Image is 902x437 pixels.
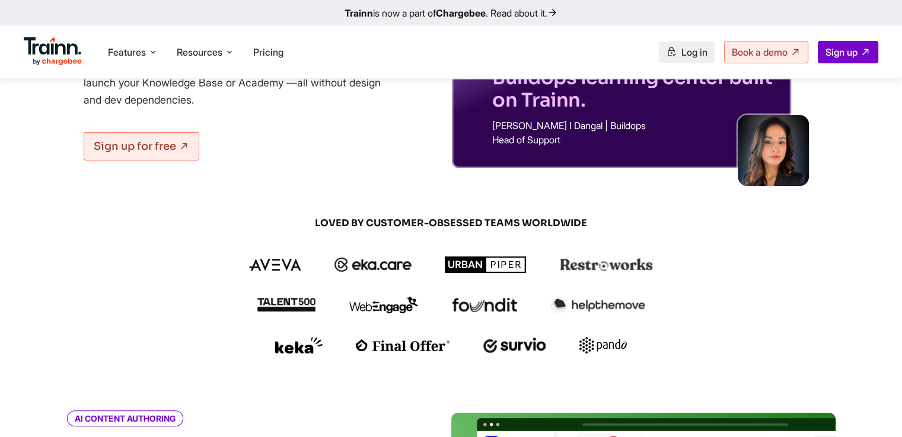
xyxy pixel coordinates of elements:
div: Виджет чата [843,380,902,437]
a: Sign up for free [84,132,199,160]
a: Book a demo [724,41,808,63]
p: Create product videos and step-by-step documentation, and launch your Knowledge Base or Academy —... [84,57,398,108]
p: [PERSON_NAME] I Dangal | Buildops [492,121,777,130]
span: Log in [681,46,707,58]
img: helpthemove logo [551,297,645,313]
img: keka logo [275,337,323,354]
img: talent500 logo [257,297,316,312]
img: aveva logo [249,259,301,271]
a: Pricing [253,46,283,58]
img: sabina-buildops.d2e8138.png [738,115,809,186]
img: urbanpiper logo [445,256,527,273]
span: LOVED BY CUSTOMER-OBSESSED TEAMS WORLDWIDE [167,217,736,230]
img: Trainn Logo [24,37,82,66]
span: Resources [177,46,222,59]
span: Sign up [825,46,858,58]
img: foundit logo [451,298,518,312]
i: AI CONTENT AUTHORING [67,410,183,426]
img: finaloffer logo [356,339,450,351]
iframe: Chat Widget [843,380,902,437]
p: Head of Support [492,135,777,144]
img: survio logo [483,338,547,353]
img: ekacare logo [334,258,412,272]
span: Features [108,46,146,59]
span: Book a demo [732,46,788,58]
b: Chargebee [436,7,486,19]
img: webengage logo [349,297,418,313]
img: pando logo [579,337,627,354]
a: Log in [659,41,715,63]
a: Sign up [818,41,878,63]
b: Trainn [345,7,373,19]
img: restroworks logo [560,258,653,271]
